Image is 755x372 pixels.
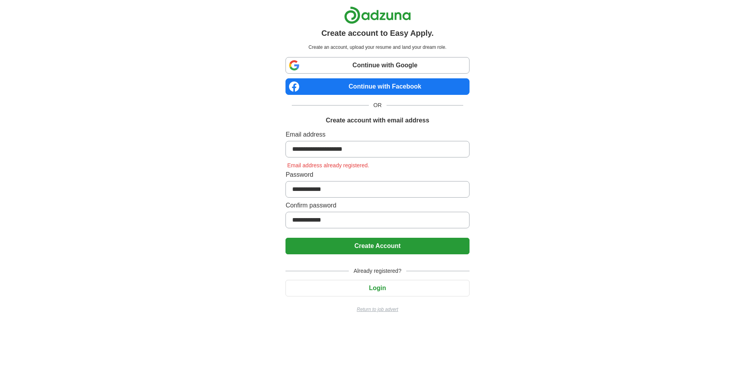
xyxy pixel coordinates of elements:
label: Password [285,170,469,180]
h1: Create account with email address [326,116,429,125]
span: Already registered? [349,267,406,275]
img: Adzuna logo [344,6,411,24]
a: Continue with Google [285,57,469,74]
label: Email address [285,130,469,139]
a: Continue with Facebook [285,78,469,95]
button: Login [285,280,469,296]
span: OR [369,101,387,109]
label: Confirm password [285,201,469,210]
h1: Create account to Easy Apply. [321,27,434,39]
p: Create an account, upload your resume and land your dream role. [287,44,468,51]
a: Login [285,285,469,291]
a: Return to job advert [285,306,469,313]
button: Create Account [285,238,469,254]
span: Email address already registered. [285,162,371,168]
